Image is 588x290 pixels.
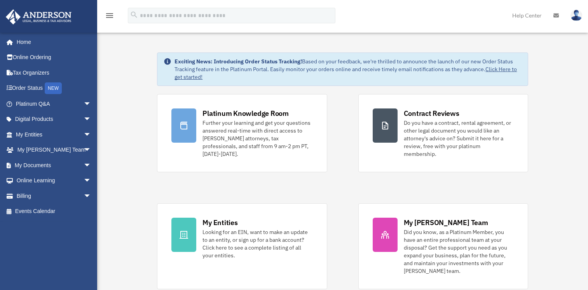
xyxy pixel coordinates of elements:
[84,96,99,112] span: arrow_drop_down
[130,10,138,19] i: search
[5,80,103,96] a: Order StatusNEW
[5,112,103,127] a: Digital Productsarrow_drop_down
[404,119,514,158] div: Do you have a contract, rental agreement, or other legal document you would like an attorney's ad...
[84,112,99,128] span: arrow_drop_down
[202,108,289,118] div: Platinum Knowledge Room
[5,50,103,65] a: Online Ordering
[5,188,103,204] a: Billingarrow_drop_down
[174,58,302,65] strong: Exciting News: Introducing Order Status Tracking!
[157,203,327,289] a: My Entities Looking for an EIN, want to make an update to an entity, or sign up for a bank accoun...
[174,58,521,81] div: Based on your feedback, we're thrilled to announce the launch of our new Order Status Tracking fe...
[5,127,103,142] a: My Entitiesarrow_drop_down
[5,173,103,189] a: Online Learningarrow_drop_down
[84,188,99,204] span: arrow_drop_down
[5,204,103,219] a: Events Calendar
[5,142,103,158] a: My [PERSON_NAME] Teamarrow_drop_down
[84,173,99,189] span: arrow_drop_down
[5,65,103,80] a: Tax Organizers
[202,228,312,259] div: Looking for an EIN, want to make an update to an entity, or sign up for a bank account? Click her...
[404,218,488,227] div: My [PERSON_NAME] Team
[105,14,114,20] a: menu
[358,94,528,172] a: Contract Reviews Do you have a contract, rental agreement, or other legal document you would like...
[5,157,103,173] a: My Documentsarrow_drop_down
[84,142,99,158] span: arrow_drop_down
[358,203,528,289] a: My [PERSON_NAME] Team Did you know, as a Platinum Member, you have an entire professional team at...
[3,9,74,24] img: Anderson Advisors Platinum Portal
[571,10,582,21] img: User Pic
[404,108,459,118] div: Contract Reviews
[174,66,517,80] a: Click Here to get started!
[84,127,99,143] span: arrow_drop_down
[5,34,99,50] a: Home
[202,218,237,227] div: My Entities
[157,94,327,172] a: Platinum Knowledge Room Further your learning and get your questions answered real-time with dire...
[5,96,103,112] a: Platinum Q&Aarrow_drop_down
[404,228,514,275] div: Did you know, as a Platinum Member, you have an entire professional team at your disposal? Get th...
[45,82,62,94] div: NEW
[202,119,312,158] div: Further your learning and get your questions answered real-time with direct access to [PERSON_NAM...
[84,157,99,173] span: arrow_drop_down
[105,11,114,20] i: menu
